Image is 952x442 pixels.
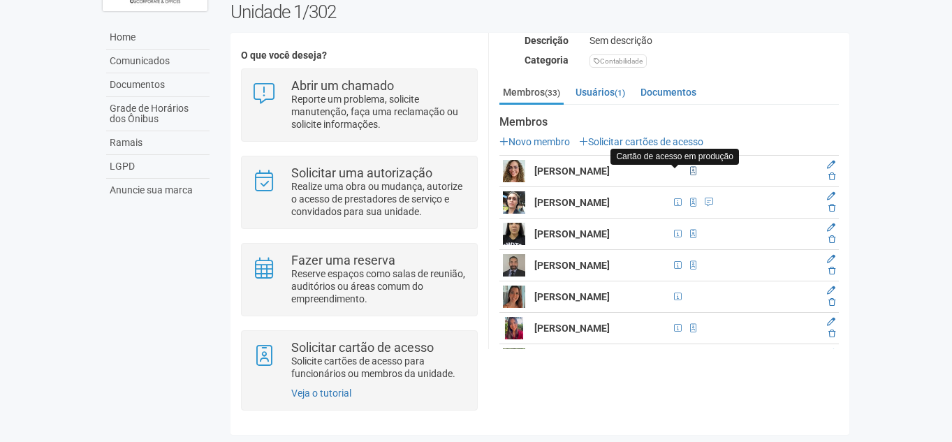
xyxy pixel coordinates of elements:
strong: [PERSON_NAME] [534,323,610,334]
a: Excluir membro [828,329,835,339]
h4: O que você deseja? [241,50,478,61]
strong: Solicitar cartão de acesso [291,340,434,355]
img: user.png [503,254,525,277]
p: Reserve espaços como salas de reunião, auditórios ou áreas comum do empreendimento. [291,267,467,305]
p: Realize uma obra ou mudança, autorize o acesso de prestadores de serviço e convidados para sua un... [291,180,467,218]
strong: Abrir um chamado [291,78,394,93]
a: Veja o tutorial [291,388,351,399]
a: Editar membro [827,160,835,170]
a: Solicitar cartão de acesso Solicite cartões de acesso para funcionários ou membros da unidade. [252,341,467,380]
img: user.png [503,191,525,214]
strong: [PERSON_NAME] [534,165,610,177]
a: Comunicados [106,50,210,73]
strong: Categoria [525,54,569,66]
a: Excluir membro [828,266,835,276]
a: Grade de Horários dos Ônibus [106,97,210,131]
strong: [PERSON_NAME] [534,291,610,302]
img: user.png [503,223,525,245]
strong: Fazer uma reserva [291,253,395,267]
small: (1) [615,88,625,98]
p: Reporte um problema, solicite manutenção, faça uma reclamação ou solicite informações. [291,93,467,131]
a: Excluir membro [828,203,835,213]
strong: Descrição [525,35,569,46]
strong: [PERSON_NAME] [534,260,610,271]
h2: Unidade 1/302 [230,1,850,22]
a: Editar membro [827,191,835,201]
a: Anuncie sua marca [106,179,210,202]
a: Excluir membro [828,235,835,244]
a: Home [106,26,210,50]
img: user.png [503,348,525,371]
a: LGPD [106,155,210,179]
small: (33) [545,88,560,98]
a: Editar membro [827,348,835,358]
a: Fazer uma reserva Reserve espaços como salas de reunião, auditórios ou áreas comum do empreendime... [252,254,467,305]
img: user.png [503,286,525,308]
div: Sem descrição [579,34,849,47]
a: Novo membro [499,136,570,147]
a: Abrir um chamado Reporte um problema, solicite manutenção, faça uma reclamação ou solicite inform... [252,80,467,131]
strong: [PERSON_NAME] [534,197,610,208]
div: Contabilidade [589,54,647,68]
a: Solicitar cartões de acesso [579,136,703,147]
strong: [PERSON_NAME] [534,228,610,240]
img: user.png [503,317,525,339]
a: Membros(33) [499,82,564,105]
p: Solicite cartões de acesso para funcionários ou membros da unidade. [291,355,467,380]
a: Ramais [106,131,210,155]
a: Editar membro [827,254,835,264]
strong: Membros [499,116,839,128]
a: Documentos [637,82,700,103]
a: Excluir membro [828,297,835,307]
div: Cartão de acesso em produção [610,149,738,165]
a: Excluir membro [828,172,835,182]
a: Editar membro [827,223,835,233]
a: Editar membro [827,286,835,295]
img: user.png [503,160,525,182]
a: Documentos [106,73,210,97]
a: Editar membro [827,317,835,327]
a: Solicitar uma autorização Realize uma obra ou mudança, autorize o acesso de prestadores de serviç... [252,167,467,218]
strong: Solicitar uma autorização [291,165,432,180]
a: Usuários(1) [572,82,629,103]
